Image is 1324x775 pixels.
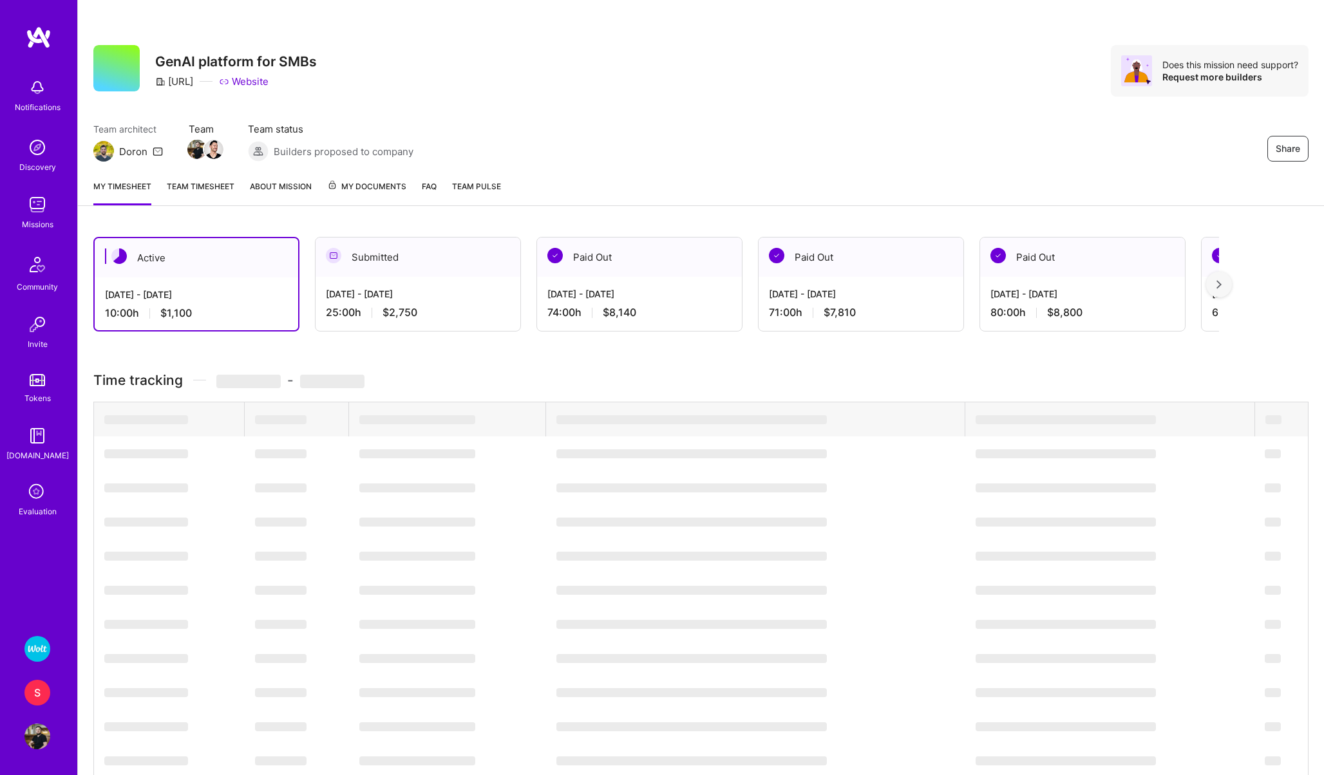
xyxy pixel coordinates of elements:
[327,180,406,205] a: My Documents
[104,552,188,561] span: ‌
[93,141,114,162] img: Team Architect
[205,138,222,160] a: Team Member Avatar
[976,688,1156,697] span: ‌
[95,238,298,277] div: Active
[1265,756,1281,765] span: ‌
[21,680,53,705] a: S
[300,375,364,388] span: ‌
[1265,654,1281,663] span: ‌
[204,140,223,159] img: Team Member Avatar
[155,53,317,70] h3: GenAI platform for SMBs
[1121,55,1152,86] img: Avatar
[104,518,188,527] span: ‌
[422,180,437,205] a: FAQ
[603,306,636,319] span: $8,140
[327,180,406,194] span: My Documents
[1047,306,1083,319] span: $8,800
[359,722,475,731] span: ‌
[24,135,50,160] img: discovery
[104,415,188,424] span: ‌
[24,636,50,662] img: Wolt - Fintech: Payments Expansion Team
[359,756,475,765] span: ‌
[976,722,1156,731] span: ‌
[104,586,188,595] span: ‌
[255,654,307,663] span: ‌
[976,552,1156,561] span: ‌
[104,654,188,663] span: ‌
[990,248,1006,263] img: Paid Out
[160,306,192,320] span: $1,100
[1276,142,1300,155] span: Share
[556,552,827,561] span: ‌
[24,680,50,705] div: S
[17,280,58,294] div: Community
[255,449,307,458] span: ‌
[255,688,307,697] span: ‌
[1162,59,1298,71] div: Does this mission need support?
[1265,483,1281,492] span: ‌
[1265,688,1281,697] span: ‌
[556,449,827,458] span: ‌
[22,218,53,231] div: Missions
[255,483,307,492] span: ‌
[250,180,312,205] a: About Mission
[111,248,127,264] img: Active
[769,306,953,319] div: 71:00 h
[359,518,475,527] span: ‌
[255,722,307,731] span: ‌
[556,483,827,492] span: ‌
[24,724,50,749] img: User Avatar
[359,620,475,629] span: ‌
[93,180,151,205] a: My timesheet
[359,449,475,458] span: ‌
[216,372,364,388] span: -
[255,552,307,561] span: ‌
[24,192,50,218] img: teamwork
[104,688,188,697] span: ‌
[248,141,269,162] img: Builders proposed to company
[15,100,61,114] div: Notifications
[93,372,1309,388] h3: Time tracking
[26,26,52,49] img: logo
[556,518,827,527] span: ‌
[24,391,51,405] div: Tokens
[93,122,163,136] span: Team architect
[153,146,163,156] i: icon Mail
[359,586,475,595] span: ‌
[990,287,1175,301] div: [DATE] - [DATE]
[21,724,53,749] a: User Avatar
[556,654,827,663] span: ‌
[105,288,288,301] div: [DATE] - [DATE]
[255,518,307,527] span: ‌
[976,586,1156,595] span: ‌
[1265,518,1281,527] span: ‌
[104,620,188,629] span: ‌
[255,756,307,765] span: ‌
[167,180,234,205] a: Team timesheet
[1265,620,1281,629] span: ‌
[1162,71,1298,83] div: Request more builders
[255,415,307,424] span: ‌
[1212,248,1227,263] img: Paid Out
[359,688,475,697] span: ‌
[316,238,520,277] div: Submitted
[104,756,188,765] span: ‌
[189,122,222,136] span: Team
[155,77,165,87] i: icon CompanyGray
[759,238,963,277] div: Paid Out
[976,518,1156,527] span: ‌
[556,756,827,765] span: ‌
[187,140,207,159] img: Team Member Avatar
[976,620,1156,629] span: ‌
[105,306,288,320] div: 10:00 h
[556,586,827,595] span: ‌
[189,138,205,160] a: Team Member Avatar
[30,374,45,386] img: tokens
[19,505,57,518] div: Evaluation
[547,287,732,301] div: [DATE] - [DATE]
[769,287,953,301] div: [DATE] - [DATE]
[359,415,475,424] span: ‌
[359,483,475,492] span: ‌
[359,654,475,663] span: ‌
[1265,586,1281,595] span: ‌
